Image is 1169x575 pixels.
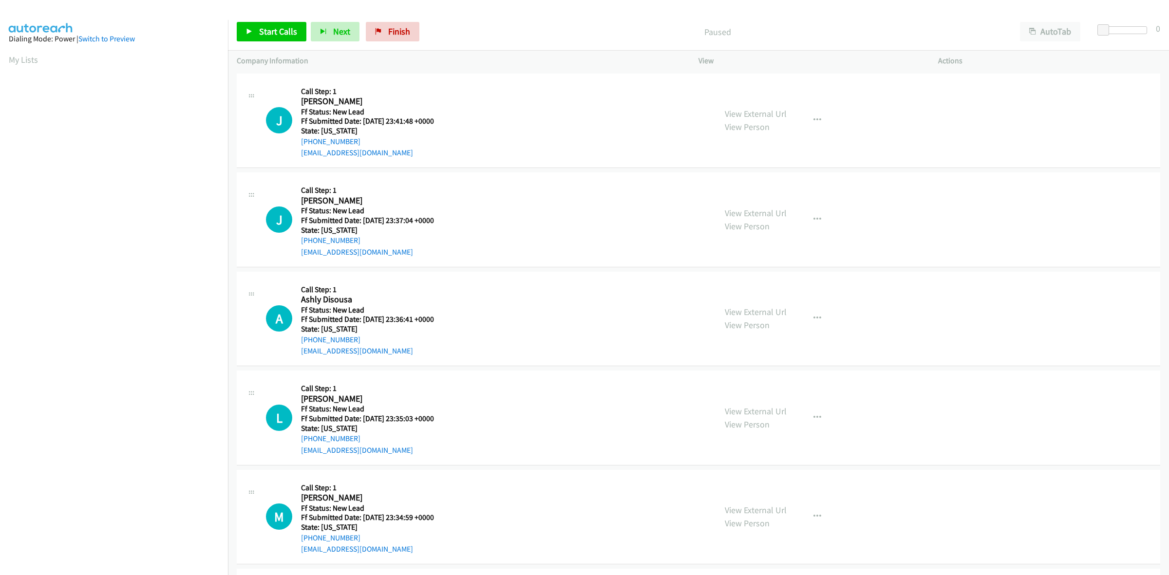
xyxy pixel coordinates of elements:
h2: [PERSON_NAME] [301,195,446,206]
h5: Ff Submitted Date: [DATE] 23:35:03 +0000 [301,414,446,424]
h5: State: [US_STATE] [301,424,446,433]
a: View Person [725,319,770,331]
a: [PHONE_NUMBER] [301,236,360,245]
span: Next [333,26,350,37]
h5: Call Step: 1 [301,285,446,295]
h2: Ashly Disousa [301,294,446,305]
p: Paused [433,25,1002,38]
h5: State: [US_STATE] [301,126,446,136]
h1: J [266,206,292,233]
div: The call is yet to be attempted [266,107,292,133]
div: The call is yet to be attempted [266,503,292,530]
button: AutoTab [1020,22,1080,41]
a: [PHONE_NUMBER] [301,434,360,443]
h5: State: [US_STATE] [301,225,446,235]
a: View External Url [725,108,787,119]
a: View Person [725,221,770,232]
h1: L [266,405,292,431]
h5: State: [US_STATE] [301,324,446,334]
p: View [698,55,921,67]
h5: Ff Status: New Lead [301,305,446,315]
h5: Ff Submitted Date: [DATE] 23:34:59 +0000 [301,513,446,522]
h5: Ff Status: New Lead [301,503,446,513]
div: The call is yet to be attempted [266,405,292,431]
div: Dialing Mode: Power | [9,33,219,45]
p: Company Information [237,55,681,67]
h1: J [266,107,292,133]
a: [EMAIL_ADDRESS][DOMAIN_NAME] [301,148,413,157]
a: [EMAIL_ADDRESS][DOMAIN_NAME] [301,445,413,455]
iframe: Dialpad [9,75,228,538]
h2: [PERSON_NAME] [301,393,446,405]
a: [EMAIL_ADDRESS][DOMAIN_NAME] [301,247,413,257]
h5: Ff Submitted Date: [DATE] 23:41:48 +0000 [301,116,446,126]
h2: [PERSON_NAME] [301,96,446,107]
a: [PHONE_NUMBER] [301,533,360,542]
a: View Person [725,518,770,529]
a: View External Url [725,207,787,219]
a: Finish [366,22,419,41]
a: View Person [725,121,770,132]
a: My Lists [9,54,38,65]
a: [EMAIL_ADDRESS][DOMAIN_NAME] [301,544,413,554]
h1: A [266,305,292,332]
h5: Call Step: 1 [301,185,446,195]
h5: Ff Status: New Lead [301,206,446,216]
a: Start Calls [237,22,306,41]
div: Delay between calls (in seconds) [1102,26,1147,34]
div: The call is yet to be attempted [266,206,292,233]
a: [PHONE_NUMBER] [301,137,360,146]
h2: [PERSON_NAME] [301,492,446,503]
a: View Person [725,419,770,430]
h5: Call Step: 1 [301,87,446,96]
h5: Ff Status: New Lead [301,404,446,414]
a: [EMAIL_ADDRESS][DOMAIN_NAME] [301,346,413,355]
span: Finish [388,26,410,37]
h5: Ff Submitted Date: [DATE] 23:36:41 +0000 [301,315,446,324]
h5: Ff Submitted Date: [DATE] 23:37:04 +0000 [301,216,446,225]
h5: Call Step: 1 [301,384,446,393]
p: Actions [938,55,1160,67]
h1: M [266,503,292,530]
a: [PHONE_NUMBER] [301,335,360,344]
a: View External Url [725,406,787,417]
button: Next [311,22,359,41]
a: Switch to Preview [78,34,135,43]
h5: Ff Status: New Lead [301,107,446,117]
div: 0 [1156,22,1160,35]
h5: State: [US_STATE] [301,522,446,532]
div: The call is yet to be attempted [266,305,292,332]
a: View External Url [725,504,787,516]
h5: Call Step: 1 [301,483,446,493]
span: Start Calls [259,26,297,37]
a: View External Url [725,306,787,317]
